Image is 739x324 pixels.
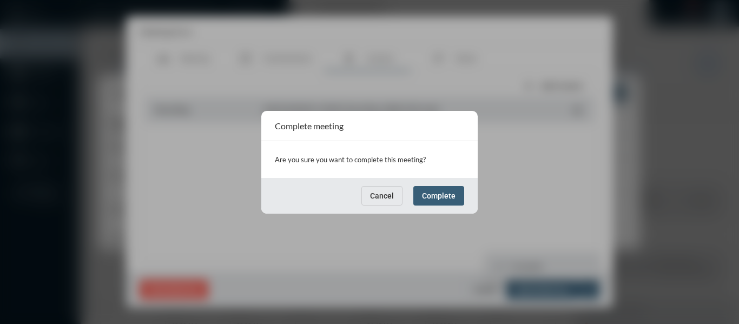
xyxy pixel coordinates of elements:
span: Cancel [370,191,394,200]
h2: Complete meeting [275,121,344,131]
button: Complete [413,186,464,206]
button: Cancel [361,186,403,206]
span: Complete [422,191,456,200]
p: Are you sure you want to complete this meeting? [275,152,464,167]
